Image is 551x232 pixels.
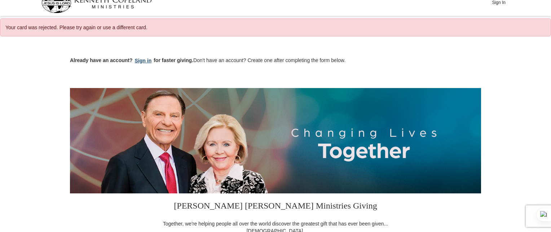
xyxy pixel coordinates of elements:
[70,57,193,63] strong: Already have an account? for faster giving.
[158,193,393,220] h3: [PERSON_NAME] [PERSON_NAME] Ministries Giving
[70,57,481,65] p: Don't have an account? Create one after completing the form below.
[133,57,154,65] button: Sign in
